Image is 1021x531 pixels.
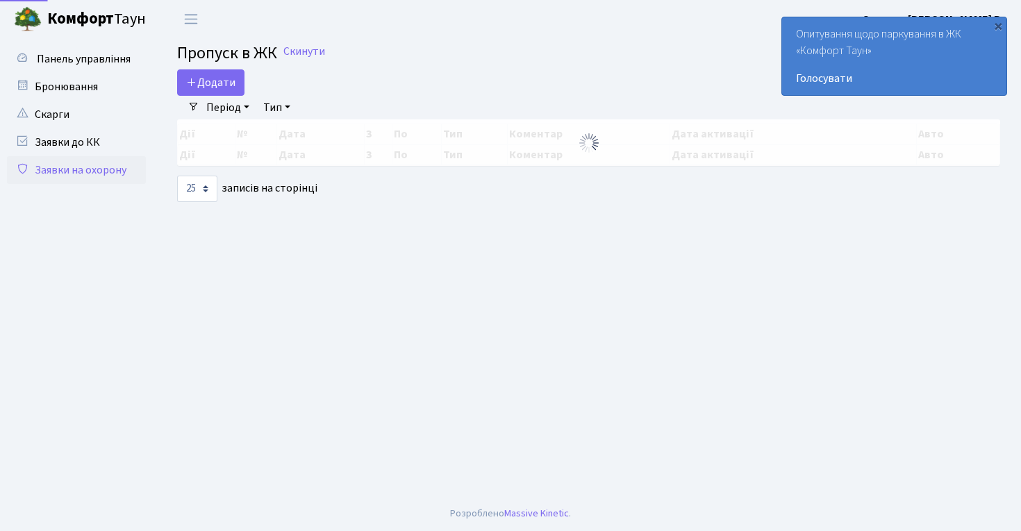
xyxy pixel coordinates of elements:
a: Період [201,96,255,119]
button: Переключити навігацію [174,8,208,31]
img: logo.png [14,6,42,33]
div: Розроблено . [450,506,571,521]
a: Скарги [7,101,146,128]
a: Панель управління [7,45,146,73]
select: записів на сторінці [177,176,217,202]
a: Скинути [283,45,325,58]
a: Тип [258,96,296,119]
a: Голосувати [796,70,993,87]
a: Суєвова [PERSON_NAME] В. [862,11,1004,28]
span: Додати [186,75,235,90]
a: Заявки на охорону [7,156,146,184]
b: Суєвова [PERSON_NAME] В. [862,12,1004,27]
a: Додати [177,69,244,96]
span: Таун [47,8,146,31]
a: Бронювання [7,73,146,101]
img: Обробка... [578,132,600,154]
b: Комфорт [47,8,114,30]
div: Опитування щодо паркування в ЖК «Комфорт Таун» [782,17,1006,95]
a: Massive Kinetic [504,506,569,521]
span: Пропуск в ЖК [177,41,277,65]
span: Панель управління [37,51,131,67]
label: записів на сторінці [177,176,317,202]
div: × [991,19,1005,33]
a: Заявки до КК [7,128,146,156]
